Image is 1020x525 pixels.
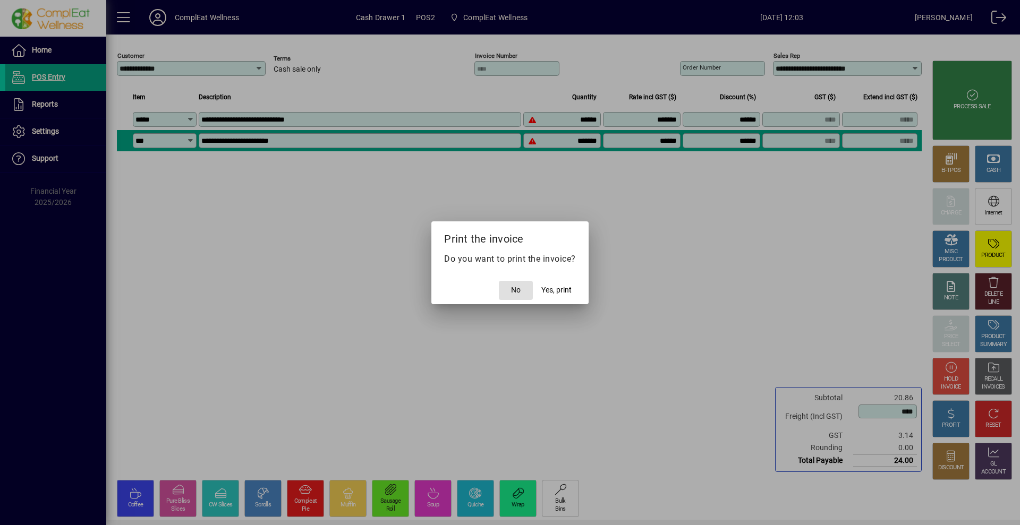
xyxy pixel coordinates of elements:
p: Do you want to print the invoice? [444,253,576,265]
h2: Print the invoice [431,221,589,252]
span: Yes, print [541,285,572,296]
button: Yes, print [537,281,576,300]
span: No [511,285,521,296]
button: No [499,281,533,300]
